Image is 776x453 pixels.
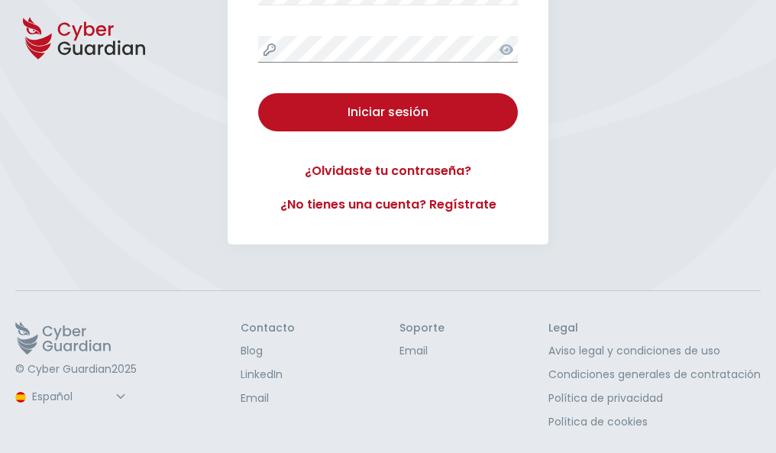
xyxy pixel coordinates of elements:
[399,322,445,335] h3: Soporte
[548,414,761,430] a: Política de cookies
[548,322,761,335] h3: Legal
[241,390,295,406] a: Email
[241,367,295,383] a: LinkedIn
[258,162,518,180] a: ¿Olvidaste tu contraseña?
[548,390,761,406] a: Política de privacidad
[241,322,295,335] h3: Contacto
[548,367,761,383] a: Condiciones generales de contratación
[258,196,518,214] a: ¿No tienes una cuenta? Regístrate
[241,343,295,359] a: Blog
[258,93,518,131] button: Iniciar sesión
[399,343,445,359] a: Email
[548,343,761,359] a: Aviso legal y condiciones de uso
[270,103,506,121] div: Iniciar sesión
[15,392,26,403] img: region-logo
[15,363,137,377] p: © Cyber Guardian 2025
